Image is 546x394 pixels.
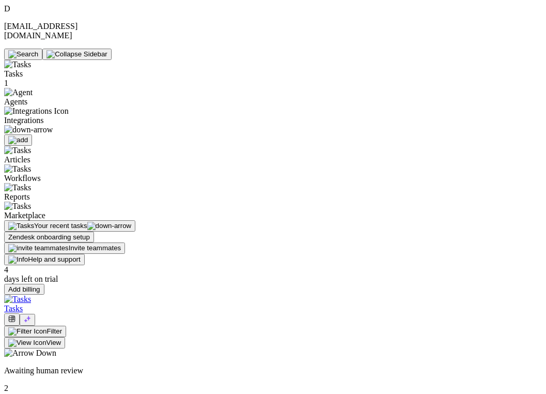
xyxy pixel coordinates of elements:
button: Help and support [4,254,85,265]
img: Filter Icon [8,327,47,336]
button: Invite teammates [4,243,125,254]
button: Your recent tasks [4,220,135,232]
span: Reports [4,192,30,201]
span: days left on trial [4,275,58,283]
span: Agents [4,97,27,106]
img: Search [8,50,38,58]
span: 1 [4,79,8,87]
div: 4 [4,265,141,275]
span: 2 [4,384,8,392]
button: Add billing [4,284,44,295]
img: Tasks [4,295,31,304]
img: Info [8,255,28,264]
img: add [8,136,28,144]
img: Tasks [4,202,31,211]
img: View Icon [8,339,46,347]
img: Tasks [4,183,31,192]
p: Awaiting human review [4,366,542,375]
img: down-arrow [4,125,53,134]
span: Tasks [4,69,23,78]
span: Articles [4,155,30,164]
button: Zendesk onboarding setup [4,232,94,243]
img: Collapse Sidebar [46,50,107,58]
img: Tasks [8,222,34,230]
span: Marketplace [4,211,45,220]
img: Arrow Down [4,348,56,358]
span: Workflows [4,174,41,183]
img: Agent [4,88,33,97]
span: Help and support [28,255,81,263]
img: invite teammates [8,244,69,252]
span: Tasks [4,304,23,313]
button: Filter [4,326,66,337]
a: TasksTasks [4,295,542,313]
p: [EMAIL_ADDRESS][DOMAIN_NAME] [4,22,141,40]
span: Integrations [4,116,141,134]
span: D [4,4,10,13]
img: Integrations Icon [4,107,69,116]
span: Your recent tasks [34,222,87,230]
img: Tasks [4,164,31,174]
img: Tasks [4,60,31,69]
span: Invite teammates [69,244,121,252]
img: down-arrow [87,222,132,230]
button: View [4,337,65,348]
img: Tasks [4,146,31,155]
